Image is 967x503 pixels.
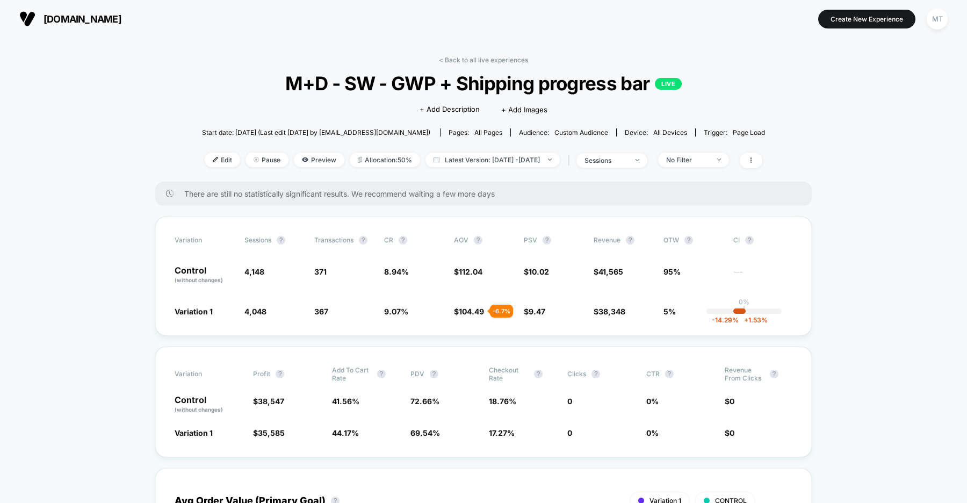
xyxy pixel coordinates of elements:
[636,159,639,161] img: end
[616,128,695,136] span: Device:
[410,370,424,378] span: PDV
[253,370,270,378] span: Profit
[16,10,125,27] button: [DOMAIN_NAME]
[663,236,723,245] span: OTW
[459,267,482,276] span: 112.04
[524,307,545,316] span: $
[489,366,529,382] span: Checkout Rate
[646,428,659,437] span: 0 %
[184,189,790,198] span: There are still no statistically significant results. We recommend waiting a few more days
[332,366,372,382] span: Add To Cart Rate
[244,267,264,276] span: 4,148
[733,128,765,136] span: Page Load
[739,316,768,324] span: 1.53 %
[743,306,745,314] p: |
[524,236,537,244] span: PSV
[554,128,608,136] span: Custom Audience
[258,428,285,437] span: 35,585
[253,397,284,406] span: $
[244,236,271,244] span: Sessions
[454,236,468,244] span: AOV
[410,428,440,437] span: 69.54 %
[175,307,213,316] span: Variation 1
[399,236,407,245] button: ?
[384,236,393,244] span: CR
[294,153,344,167] span: Preview
[175,396,242,414] p: Control
[594,307,625,316] span: $
[205,153,240,167] span: Edit
[733,236,792,245] span: CI
[598,307,625,316] span: 38,348
[739,298,749,306] p: 0%
[655,78,682,90] p: LIVE
[529,307,545,316] span: 9.47
[567,397,572,406] span: 0
[626,236,634,245] button: ?
[548,159,552,161] img: end
[384,267,409,276] span: 8.94 %
[314,307,328,316] span: 367
[594,236,620,244] span: Revenue
[454,267,482,276] span: $
[927,9,948,30] div: MT
[646,397,659,406] span: 0 %
[410,397,439,406] span: 72.66 %
[730,428,734,437] span: 0
[425,153,560,167] span: Latest Version: [DATE] - [DATE]
[230,72,737,95] span: M+D - SW - GWP + Shipping progress bar
[175,277,223,283] span: (without changes)
[44,13,121,25] span: [DOMAIN_NAME]
[725,366,764,382] span: Revenue From Clicks
[733,269,792,284] span: ---
[490,305,513,318] div: - 6.7 %
[350,153,420,167] span: Allocation: 50%
[244,307,266,316] span: 4,048
[474,236,482,245] button: ?
[454,307,484,316] span: $
[489,428,515,437] span: 17.27 %
[923,8,951,30] button: MT
[246,153,288,167] span: Pause
[175,266,234,284] p: Control
[663,267,681,276] span: 95%
[818,10,915,28] button: Create New Experience
[591,370,600,378] button: ?
[684,236,693,245] button: ?
[529,267,549,276] span: 10.02
[730,397,734,406] span: 0
[745,236,754,245] button: ?
[175,236,234,245] span: Variation
[202,128,430,136] span: Start date: [DATE] (Last edit [DATE] by [EMAIL_ADDRESS][DOMAIN_NAME])
[584,156,627,164] div: sessions
[420,104,480,115] span: + Add Description
[19,11,35,27] img: Visually logo
[712,316,739,324] span: -14.29 %
[434,157,439,162] img: calendar
[489,397,516,406] span: 18.76 %
[314,236,353,244] span: Transactions
[276,370,284,378] button: ?
[449,128,502,136] div: Pages:
[430,370,438,378] button: ?
[567,428,572,437] span: 0
[594,267,623,276] span: $
[704,128,765,136] div: Trigger:
[175,428,213,437] span: Variation 1
[725,428,734,437] span: $
[213,157,218,162] img: edit
[377,370,386,378] button: ?
[258,397,284,406] span: 38,547
[524,267,549,276] span: $
[567,370,586,378] span: Clicks
[565,153,576,168] span: |
[534,370,543,378] button: ?
[665,370,674,378] button: ?
[725,397,734,406] span: $
[358,157,362,163] img: rebalance
[332,428,359,437] span: 44.17 %
[384,307,408,316] span: 9.07 %
[663,307,676,316] span: 5%
[277,236,285,245] button: ?
[254,157,259,162] img: end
